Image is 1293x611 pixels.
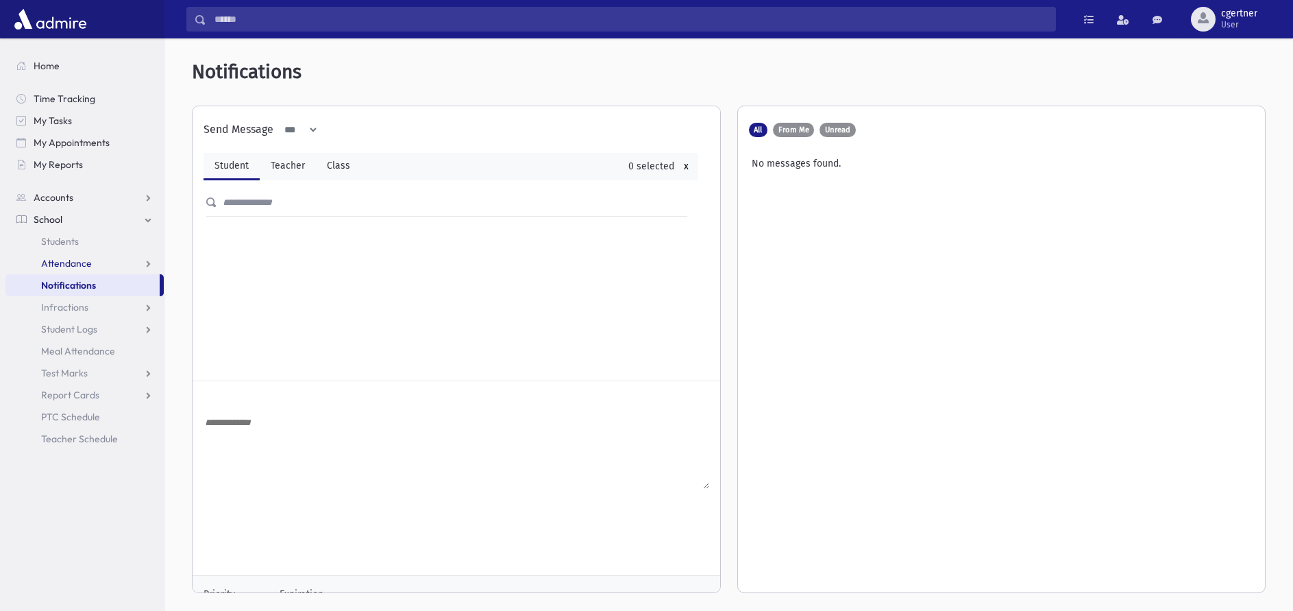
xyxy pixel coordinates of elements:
span: cgertner [1221,8,1257,19]
span: Home [34,60,60,72]
span: Attendance [41,257,92,269]
a: Meal Attendance [5,340,164,362]
a: Class [316,153,361,180]
span: Infractions [41,301,88,313]
a: Notifications [5,274,160,296]
div: 0 selected [628,159,674,173]
label: Priority [204,587,235,601]
div: No messages found. [749,151,1255,171]
a: Teacher [260,153,316,180]
div: Send Message [204,121,273,138]
button: x [680,158,693,174]
a: Home [5,55,164,77]
a: Teacher Schedule [5,428,164,450]
span: Test Marks [41,367,88,379]
span: Student Logs [41,323,97,335]
span: Unread [825,126,850,134]
label: Expiration [280,587,323,601]
a: Students [5,230,164,252]
span: My Tasks [34,115,72,127]
a: My Reports [5,154,164,176]
span: Report Cards [41,389,99,401]
a: Student Logs [5,318,164,340]
span: From Me [778,126,809,134]
span: User [1221,19,1257,30]
span: My Appointments [34,136,110,149]
span: PTC Schedule [41,411,100,423]
span: Notifications [41,279,96,291]
a: Attendance [5,252,164,274]
span: Accounts [34,191,73,204]
input: Search [206,7,1055,32]
a: Student [204,153,260,180]
a: Time Tracking [5,88,164,110]
a: Test Marks [5,362,164,384]
img: AdmirePro [11,5,90,33]
span: School [34,213,62,226]
span: All [754,126,762,134]
a: My Tasks [5,110,164,132]
a: Report Cards [5,384,164,406]
span: Time Tracking [34,93,95,105]
a: Infractions [5,296,164,318]
span: Meal Attendance [41,345,115,357]
a: Accounts [5,187,164,208]
a: School [5,208,164,230]
span: Notifications [192,60,301,84]
span: Teacher Schedule [41,433,118,445]
div: AdntfToShow [749,123,856,137]
span: My Reports [34,158,83,171]
span: Students [41,235,79,248]
a: My Appointments [5,132,164,154]
a: PTC Schedule [5,406,164,428]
